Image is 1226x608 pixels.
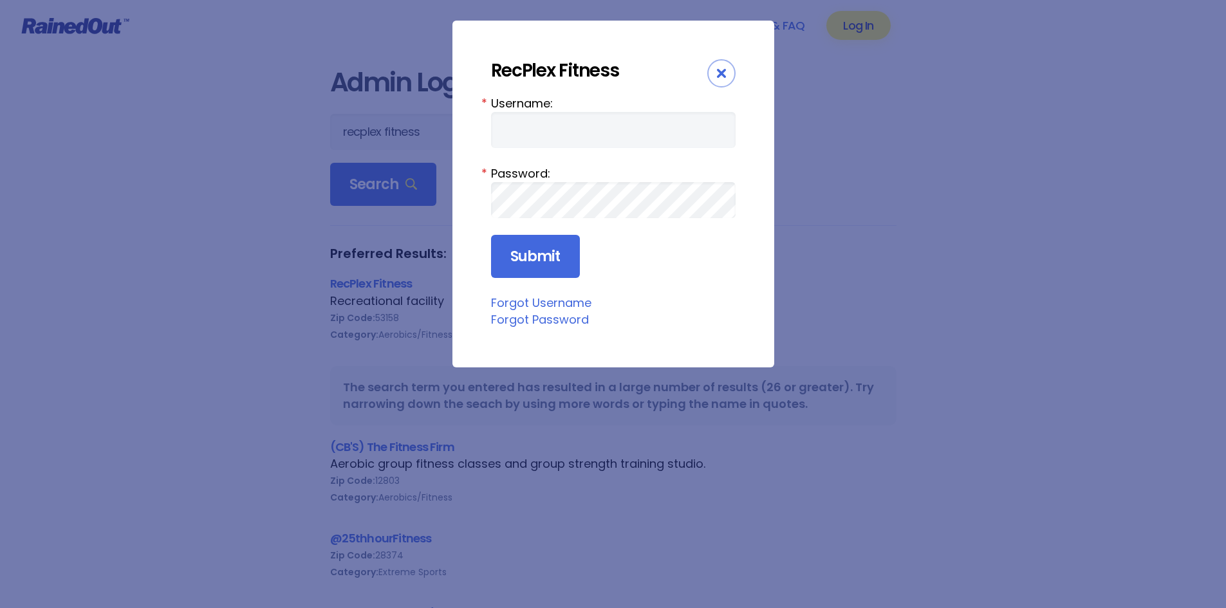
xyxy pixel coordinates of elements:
[491,95,736,112] label: Username:
[491,295,591,311] a: Forgot Username
[491,59,707,82] div: RecPlex Fitness
[491,311,589,327] a: Forgot Password
[491,165,736,182] label: Password:
[491,235,580,279] input: Submit
[707,59,736,88] div: Close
